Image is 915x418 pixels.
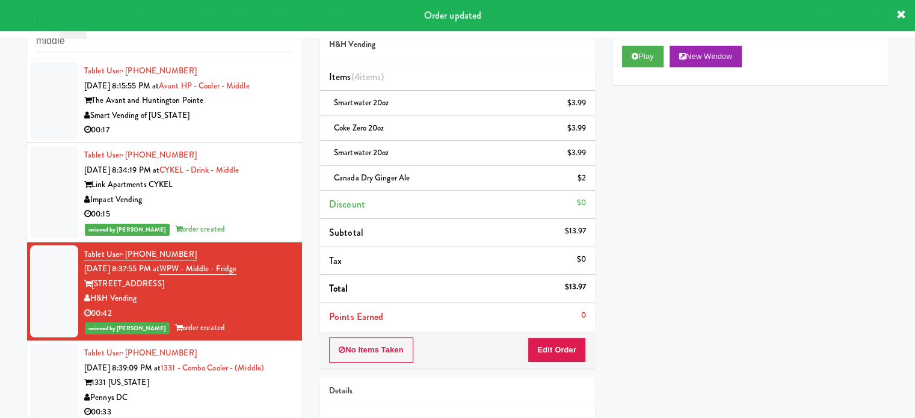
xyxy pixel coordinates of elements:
[27,242,302,342] li: Tablet User· [PHONE_NUMBER][DATE] 8:37:55 PM atWPW - Middle - Fridge[STREET_ADDRESS]H&H Vending00...
[84,65,197,76] a: Tablet User· [PHONE_NUMBER]
[329,197,365,211] span: Discount
[122,248,197,260] span: · [PHONE_NUMBER]
[36,30,293,52] input: Search vision orders
[334,122,384,134] span: Coke Zero 20oz
[84,123,293,138] div: 00:17
[622,46,664,67] button: Play
[84,347,197,358] a: Tablet User· [PHONE_NUMBER]
[528,337,586,363] button: Edit Order
[351,70,384,84] span: (4 )
[122,149,197,161] span: · [PHONE_NUMBER]
[85,322,170,334] span: reviewed by [PERSON_NAME]
[329,254,342,268] span: Tax
[84,263,159,274] span: [DATE] 8:37:55 PM at
[334,172,410,183] span: Canada Dry Ginger Ale
[567,121,587,136] div: $3.99
[334,97,389,108] span: Smartwater 20oz
[424,8,481,22] span: Order updated
[360,70,381,84] ng-pluralize: items
[84,80,159,91] span: [DATE] 8:15:55 PM at
[122,65,197,76] span: · [PHONE_NUMBER]
[84,291,293,306] div: H&H Vending
[84,375,293,390] div: 1331 [US_STATE]
[329,310,383,324] span: Points Earned
[27,59,302,143] li: Tablet User· [PHONE_NUMBER][DATE] 8:15:55 PM atAvant HP - Cooler - MiddleThe Avant and Huntington...
[567,146,587,161] div: $3.99
[84,306,293,321] div: 00:42
[329,40,586,49] h5: H&H Vending
[581,308,586,323] div: 0
[670,46,742,67] button: New Window
[84,177,293,192] div: Link Apartments CYKEL
[84,93,293,108] div: The Avant and Huntington Pointe
[84,390,293,405] div: Pennys DC
[27,143,302,242] li: Tablet User· [PHONE_NUMBER][DATE] 8:34:19 PM atCYKEL - Drink - MiddleLink Apartments CYKELImpact ...
[329,337,413,363] button: No Items Taken
[334,147,389,158] span: Smartwater 20oz
[564,280,586,295] div: $13.97
[122,347,197,358] span: · [PHONE_NUMBER]
[159,164,239,176] a: CYKEL - Drink - Middle
[161,362,264,373] a: 1331 - Combo Cooler - (Middle)
[85,224,170,236] span: reviewed by [PERSON_NAME]
[159,263,236,275] a: WPW - Middle - Fridge
[329,281,348,295] span: Total
[577,252,586,267] div: $0
[84,248,197,260] a: Tablet User· [PHONE_NUMBER]
[329,226,363,239] span: Subtotal
[159,80,250,91] a: Avant HP - Cooler - Middle
[564,224,586,239] div: $13.97
[329,384,586,399] div: Details
[84,277,293,292] div: [STREET_ADDRESS]
[175,322,225,333] span: order created
[567,96,587,111] div: $3.99
[578,171,586,186] div: $2
[84,207,293,222] div: 00:15
[84,164,159,176] span: [DATE] 8:34:19 PM at
[84,192,293,207] div: Impact Vending
[84,149,197,161] a: Tablet User· [PHONE_NUMBER]
[84,108,293,123] div: Smart Vending of [US_STATE]
[175,223,225,235] span: order created
[329,70,384,84] span: Items
[577,195,586,211] div: $0
[84,362,161,373] span: [DATE] 8:39:09 PM at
